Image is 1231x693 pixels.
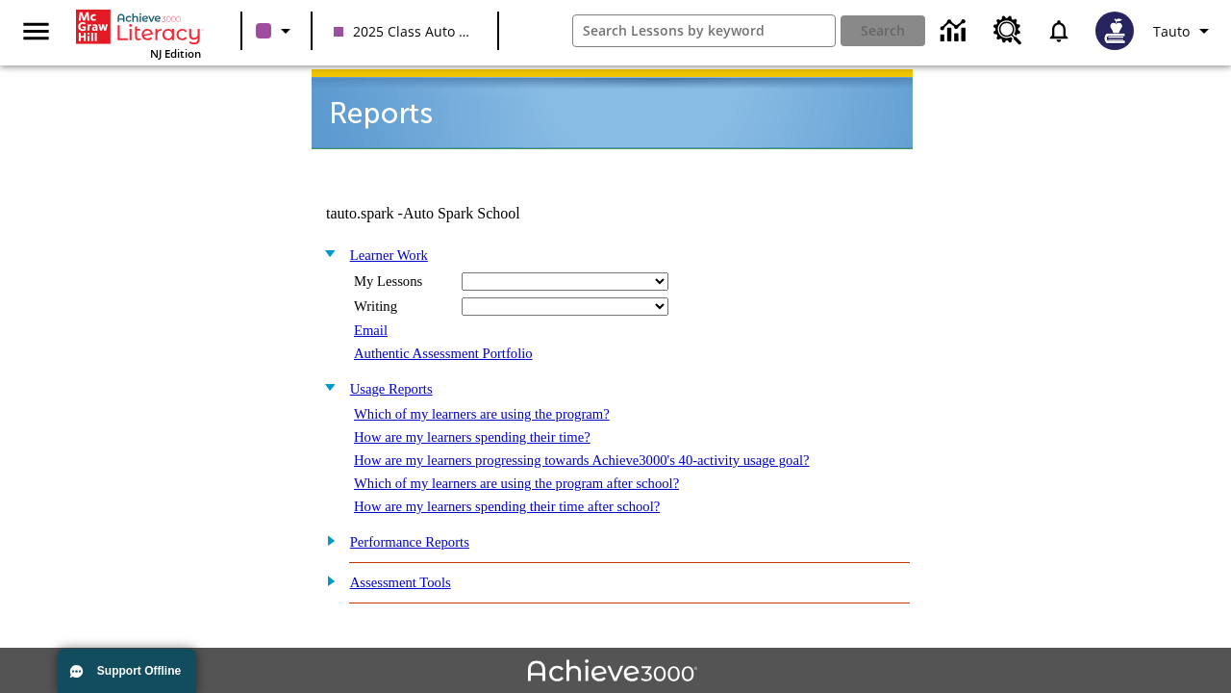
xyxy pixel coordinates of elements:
[248,13,305,48] button: Class color is purple. Change class color
[316,244,337,262] img: minus.gif
[354,499,660,514] a: How are my learners spending their time after school?
[1095,12,1134,50] img: Avatar
[354,452,810,468] a: How are my learners progressing towards Achieve3000's 40-activity usage goal?
[326,205,680,222] td: tauto.spark -
[354,406,610,422] a: Which of my learners are using the program?
[1034,6,1084,56] a: Notifications
[354,298,450,315] div: Writing
[1145,13,1223,48] button: Profile/Settings
[929,5,982,58] a: Data Center
[312,69,913,149] img: header
[316,378,337,396] img: minus.gif
[76,6,201,61] div: Home
[316,531,337,549] img: plus.gif
[354,429,590,445] a: How are my learners spending their time?
[573,15,836,46] input: search field
[354,346,533,361] a: Authentic Assessment Portfolio
[334,21,476,41] span: 2025 Class Auto Grade 13
[8,3,64,60] button: Open side menu
[350,534,469,550] a: Performance Reports
[350,381,433,397] a: Usage Reports
[1084,6,1145,56] button: Select a new avatar
[403,205,520,221] nobr: Auto Spark School
[354,273,450,290] div: My Lessons
[150,46,201,61] span: NJ Edition
[316,572,337,589] img: plus.gif
[354,322,388,338] a: Email
[354,475,679,491] a: Which of my learners are using the program after school?
[350,247,428,263] a: Learner Work
[350,575,451,590] a: Assessment Tools
[982,5,1034,57] a: Resource Center, Will open in new tab
[58,649,196,693] button: Support Offline
[97,664,181,678] span: Support Offline
[1153,21,1190,41] span: Tauto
